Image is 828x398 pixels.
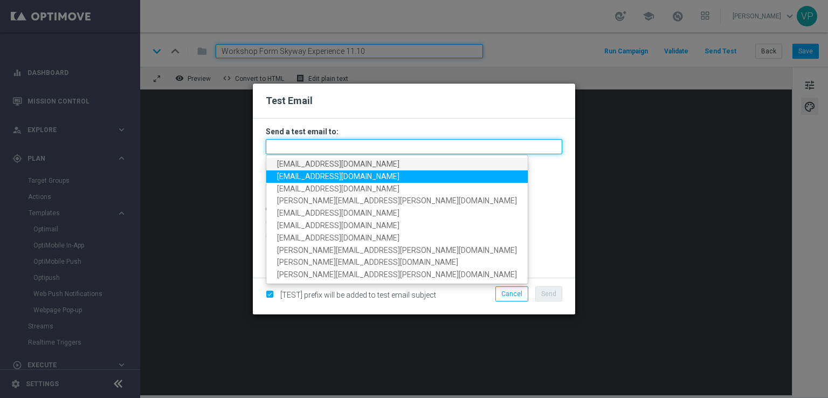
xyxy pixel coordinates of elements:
[266,256,528,269] a: [PERSON_NAME][EMAIL_ADDRESS][DOMAIN_NAME]
[266,158,528,170] a: [EMAIL_ADDRESS][DOMAIN_NAME]
[535,286,562,301] button: Send
[277,245,517,254] span: [PERSON_NAME][EMAIL_ADDRESS][PERSON_NAME][DOMAIN_NAME]
[266,232,528,244] a: [EMAIL_ADDRESS][DOMAIN_NAME]
[266,207,528,219] a: [EMAIL_ADDRESS][DOMAIN_NAME]
[266,127,562,136] h3: Send a test email to:
[266,244,528,256] a: [PERSON_NAME][EMAIL_ADDRESS][PERSON_NAME][DOMAIN_NAME]
[277,258,458,266] span: [PERSON_NAME][EMAIL_ADDRESS][DOMAIN_NAME]
[541,290,556,298] span: Send
[277,270,517,279] span: [PERSON_NAME][EMAIL_ADDRESS][PERSON_NAME][DOMAIN_NAME]
[277,209,399,217] span: [EMAIL_ADDRESS][DOMAIN_NAME]
[277,196,517,205] span: [PERSON_NAME][EMAIL_ADDRESS][PERSON_NAME][DOMAIN_NAME]
[280,291,436,299] span: [TEST] prefix will be added to test email subject
[277,184,399,193] span: [EMAIL_ADDRESS][DOMAIN_NAME]
[266,94,562,107] h2: Test Email
[266,182,528,195] a: [EMAIL_ADDRESS][DOMAIN_NAME]
[266,195,528,207] a: [PERSON_NAME][EMAIL_ADDRESS][PERSON_NAME][DOMAIN_NAME]
[266,170,528,183] a: [EMAIL_ADDRESS][DOMAIN_NAME]
[266,269,528,281] a: [PERSON_NAME][EMAIL_ADDRESS][PERSON_NAME][DOMAIN_NAME]
[277,172,399,181] span: [EMAIL_ADDRESS][DOMAIN_NAME]
[495,286,528,301] button: Cancel
[277,234,399,242] span: [EMAIL_ADDRESS][DOMAIN_NAME]
[277,160,399,168] span: [EMAIL_ADDRESS][DOMAIN_NAME]
[277,221,399,230] span: [EMAIL_ADDRESS][DOMAIN_NAME]
[266,219,528,232] a: [EMAIL_ADDRESS][DOMAIN_NAME]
